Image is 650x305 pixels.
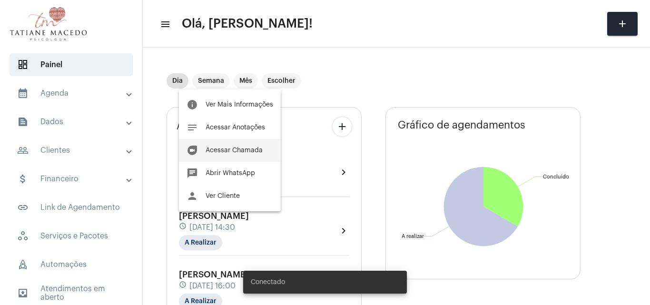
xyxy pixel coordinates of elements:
[187,122,198,133] mat-icon: notes
[187,99,198,110] mat-icon: info
[206,147,263,154] span: Acessar Chamada
[206,193,240,199] span: Ver Cliente
[206,170,255,177] span: Abrir WhatsApp
[206,101,273,108] span: Ver Mais Informações
[187,190,198,202] mat-icon: person
[187,167,198,179] mat-icon: chat
[187,145,198,156] mat-icon: duo
[206,124,265,131] span: Acessar Anotações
